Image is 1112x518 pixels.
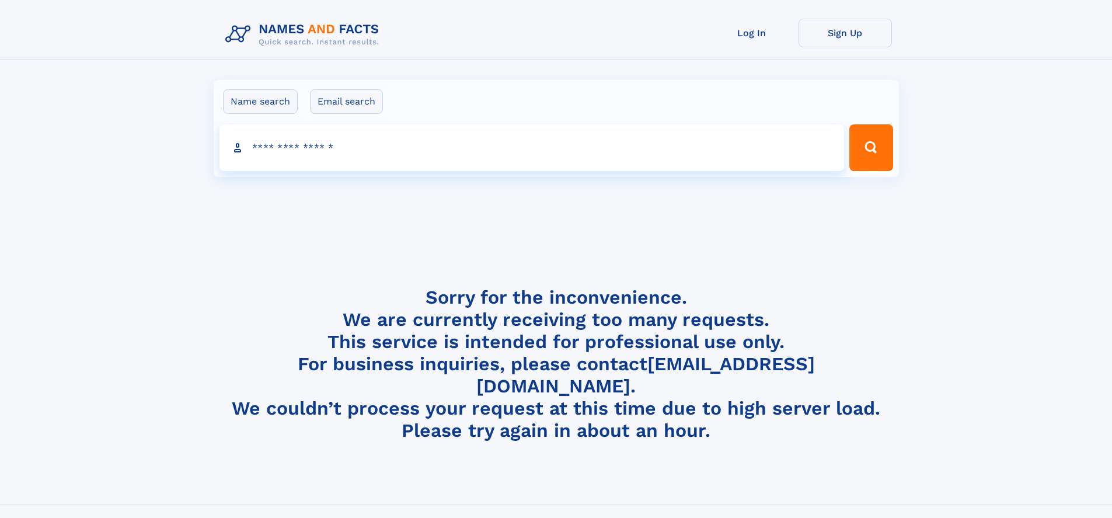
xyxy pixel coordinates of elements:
[476,353,815,397] a: [EMAIL_ADDRESS][DOMAIN_NAME]
[799,19,892,47] a: Sign Up
[310,89,383,114] label: Email search
[221,19,389,50] img: Logo Names and Facts
[705,19,799,47] a: Log In
[219,124,845,171] input: search input
[223,89,298,114] label: Name search
[849,124,893,171] button: Search Button
[221,286,892,442] h4: Sorry for the inconvenience. We are currently receiving too many requests. This service is intend...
